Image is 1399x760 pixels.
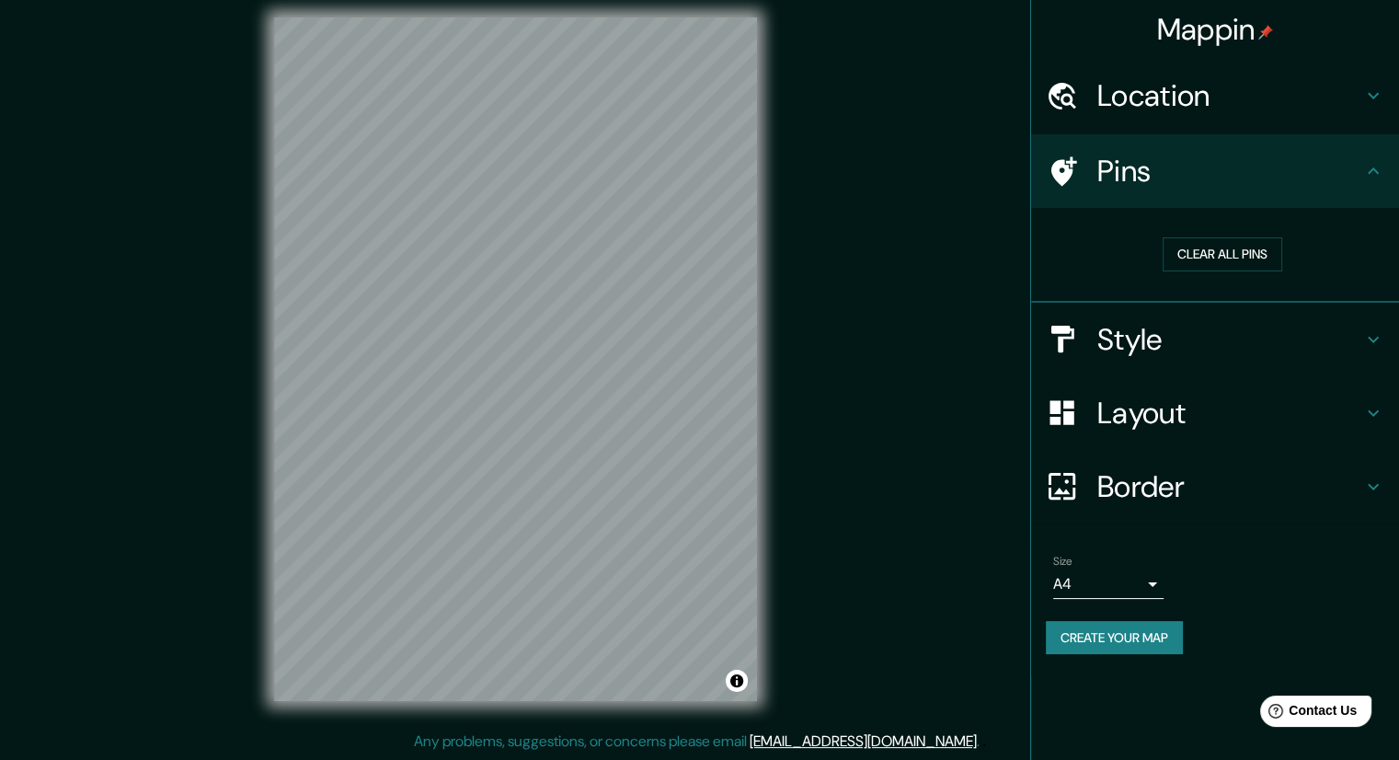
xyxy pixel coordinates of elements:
[1046,621,1183,655] button: Create your map
[1053,570,1164,599] div: A4
[1235,688,1379,740] iframe: Help widget launcher
[726,670,748,692] button: Toggle attribution
[1031,59,1399,132] div: Location
[982,731,986,753] div: .
[414,731,980,753] p: Any problems, suggestions, or concerns please email .
[1097,395,1362,432] h4: Layout
[1097,321,1362,358] h4: Style
[1097,468,1362,505] h4: Border
[1097,153,1362,190] h4: Pins
[274,17,757,701] canvas: Map
[1031,376,1399,450] div: Layout
[1163,237,1282,271] button: Clear all pins
[1031,303,1399,376] div: Style
[1031,450,1399,524] div: Border
[1258,25,1273,40] img: pin-icon.png
[1157,11,1274,48] h4: Mappin
[1031,134,1399,208] div: Pins
[1097,77,1362,114] h4: Location
[750,731,977,751] a: [EMAIL_ADDRESS][DOMAIN_NAME]
[1053,553,1072,569] label: Size
[980,731,982,753] div: .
